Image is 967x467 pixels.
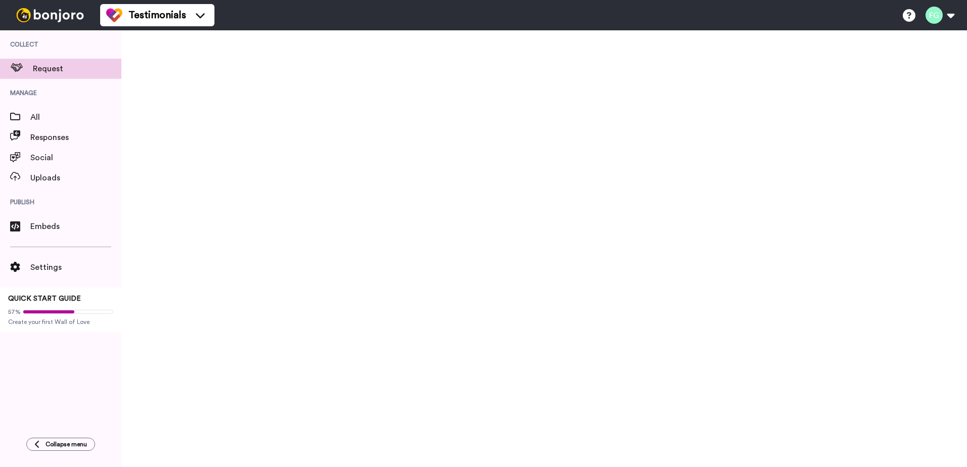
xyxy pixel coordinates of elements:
button: Collapse menu [26,438,95,451]
span: Uploads [30,172,121,184]
span: Embeds [30,220,121,232]
span: Social [30,152,121,164]
span: Responses [30,131,121,144]
span: 57% [8,308,21,316]
span: Request [33,63,121,75]
span: Testimonials [128,8,186,22]
span: Collapse menu [46,440,87,448]
span: Settings [30,261,121,273]
span: Create your first Wall of Love [8,318,113,326]
span: QUICK START GUIDE [8,295,81,302]
img: bj-logo-header-white.svg [12,8,88,22]
span: All [30,111,121,123]
img: tm-color.svg [106,7,122,23]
